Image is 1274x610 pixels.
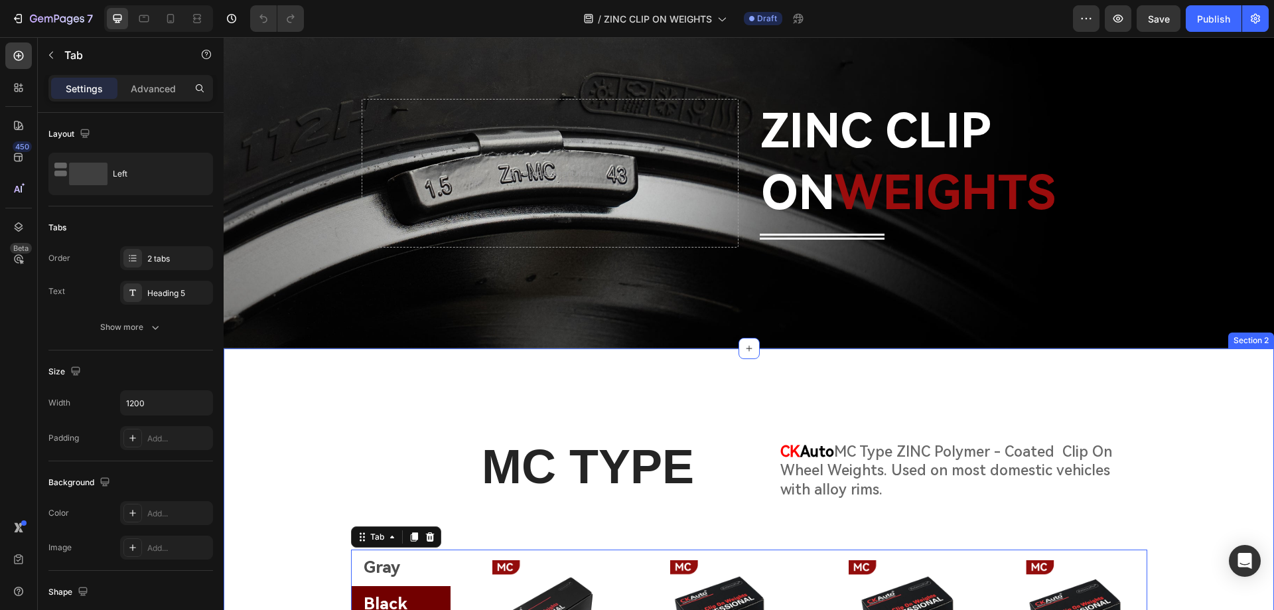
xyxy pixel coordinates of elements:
p: Gray [140,520,177,542]
p: 7 [87,11,93,27]
div: Order [48,252,70,264]
p: Tab [64,47,177,63]
strong: Auto [577,406,610,423]
strong: CK [557,406,577,423]
div: Color [48,507,69,519]
div: Add... [147,433,210,445]
div: Size [48,363,84,381]
div: Section 2 [1007,297,1048,309]
div: Add... [147,508,210,520]
div: Padding [48,432,79,444]
div: Background [48,474,113,492]
div: Show more [100,321,162,334]
button: Show more [48,315,213,339]
input: Auto [121,391,212,415]
h2: ON [536,62,913,189]
button: 7 [5,5,99,32]
div: Open Intercom Messenger [1229,545,1261,577]
p: Black [140,556,184,578]
div: Width [48,397,70,409]
div: Beta [10,243,32,254]
div: Tabs [48,222,66,234]
p: MC Type ZINC Polymer - Coated Clip On Wheel Weights. Used on most domestic vehicles with alloy rims. [557,406,889,463]
div: 450 [13,141,32,152]
div: Publish [1197,12,1230,26]
div: Add... [147,542,210,554]
div: Drop element here [299,131,370,141]
span: WEIGHTS [611,127,832,184]
h2: MC TYPE [214,398,516,463]
div: Image [48,542,72,554]
iframe: Design area [224,37,1274,610]
p: Settings [66,82,103,96]
span: Draft [757,13,777,25]
p: Advanced [131,82,176,96]
span: / [598,12,601,26]
span: Save [1148,13,1170,25]
span: ZINC CLIP [537,66,766,122]
div: Shape [48,583,91,601]
div: Left [113,159,194,189]
button: Publish [1186,5,1241,32]
button: Save [1137,5,1180,32]
div: Tab [144,494,163,506]
div: Layout [48,125,93,143]
div: Text [48,285,65,297]
div: Heading 5 [147,287,210,299]
div: Undo/Redo [250,5,304,32]
span: ZINC CLIP ON WEIGHTS [604,12,712,26]
div: 2 tabs [147,253,210,265]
